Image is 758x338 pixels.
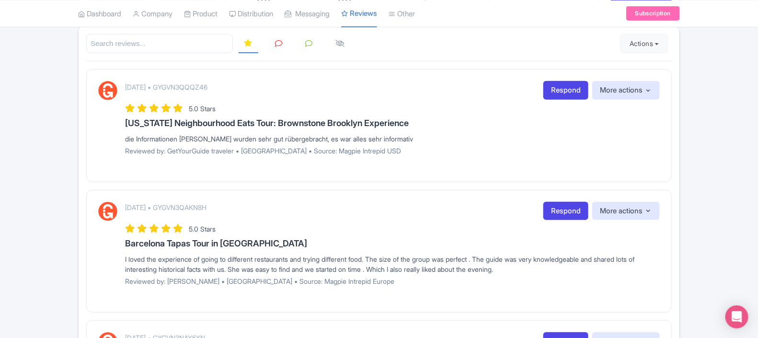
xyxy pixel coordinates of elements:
[725,305,748,328] div: Open Intercom Messenger
[125,276,660,286] p: Reviewed by: [PERSON_NAME] • [GEOGRAPHIC_DATA] • Source: Magpie Intrepid Europe
[229,0,273,27] a: Distribution
[98,81,117,100] img: GetYourGuide Logo
[620,34,668,53] button: Actions
[86,34,233,54] input: Search reviews...
[78,0,121,27] a: Dashboard
[189,105,216,113] span: 5.0 Stars
[285,0,330,27] a: Messaging
[125,82,207,92] p: [DATE] • GYGVN3QQQZ46
[389,0,415,27] a: Other
[125,146,660,156] p: Reviewed by: GetYourGuide traveler • [GEOGRAPHIC_DATA] • Source: Magpie Intrepid USD
[184,0,218,27] a: Product
[125,134,660,144] div: die Informationen [PERSON_NAME] wurden sehr gut rübergebracht, es war alles sehr informativ
[189,225,216,233] span: 5.0 Stars
[592,202,660,221] button: More actions
[125,254,660,274] div: I loved the experience of going to different restaurants and trying different food. The size of t...
[626,6,680,21] a: Subscription
[133,0,172,27] a: Company
[592,81,660,100] button: More actions
[543,81,588,100] a: Respond
[98,202,117,221] img: GetYourGuide Logo
[125,239,660,248] h3: Barcelona Tapas Tour in [GEOGRAPHIC_DATA]
[125,118,660,128] h3: [US_STATE] Neighbourhood Eats Tour: Brownstone Brooklyn Experience
[125,202,207,212] p: [DATE] • GYGVN3QAKN8H
[543,202,588,221] a: Respond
